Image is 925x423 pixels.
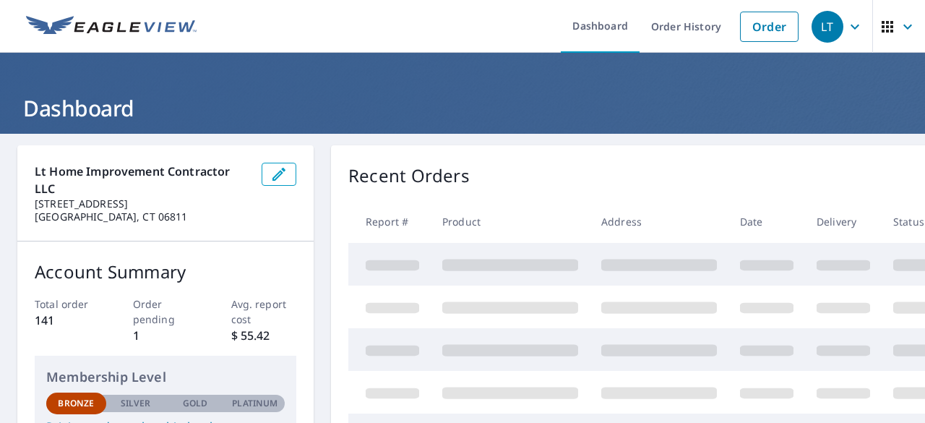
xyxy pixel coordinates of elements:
[35,197,250,210] p: [STREET_ADDRESS]
[58,397,94,410] p: Bronze
[231,327,297,344] p: $ 55.42
[133,296,199,327] p: Order pending
[232,397,277,410] p: Platinum
[590,200,728,243] th: Address
[728,200,805,243] th: Date
[740,12,799,42] a: Order
[431,200,590,243] th: Product
[17,93,908,123] h1: Dashboard
[805,200,882,243] th: Delivery
[35,210,250,223] p: [GEOGRAPHIC_DATA], CT 06811
[348,163,470,189] p: Recent Orders
[183,397,207,410] p: Gold
[35,312,100,329] p: 141
[133,327,199,344] p: 1
[46,367,285,387] p: Membership Level
[35,296,100,312] p: Total order
[121,397,151,410] p: Silver
[35,259,296,285] p: Account Summary
[231,296,297,327] p: Avg. report cost
[348,200,431,243] th: Report #
[812,11,843,43] div: LT
[26,16,197,38] img: EV Logo
[35,163,250,197] p: Lt Home Improvement Contractor LLC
